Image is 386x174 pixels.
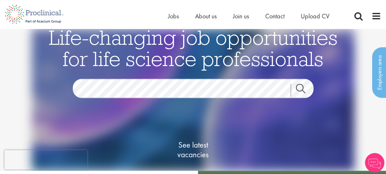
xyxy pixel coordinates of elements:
span: See latest vacancies [161,140,225,159]
img: Chatbot [365,153,384,172]
span: Life-changing job opportunities for life science professionals [49,24,338,72]
a: Jobs [168,12,179,20]
a: Contact [265,12,285,20]
a: Job search submit button [291,84,318,97]
iframe: reCAPTCHA [5,150,87,169]
a: Join us [233,12,249,20]
a: About us [195,12,217,20]
a: Upload CV [301,12,329,20]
